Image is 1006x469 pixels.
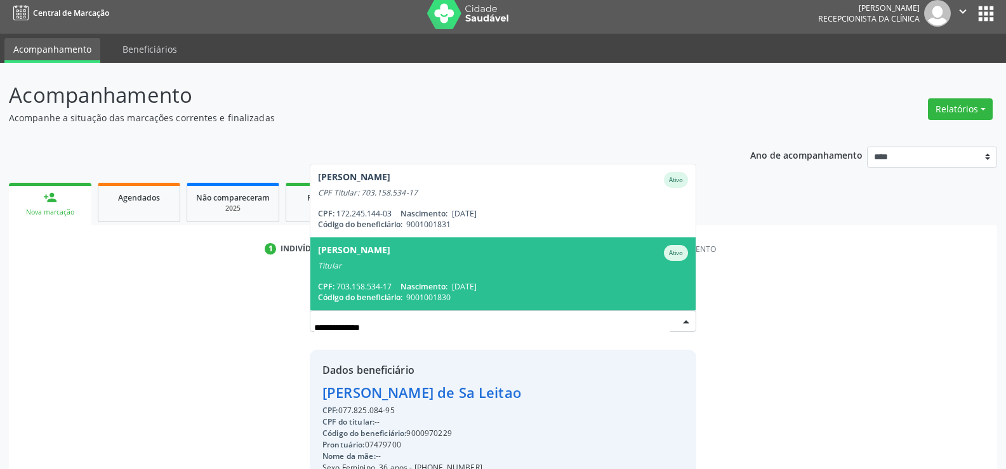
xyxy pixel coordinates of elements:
[406,219,451,230] span: 9001001831
[318,245,390,261] div: [PERSON_NAME]
[118,192,160,203] span: Agendados
[318,292,402,303] span: Código do beneficiário:
[669,249,683,257] small: Ativo
[295,204,359,213] div: 2025
[196,192,270,203] span: Não compareceram
[281,243,323,254] div: Indivíduo
[318,188,688,198] div: CPF Titular: 703.158.534-17
[669,176,683,184] small: Ativo
[4,38,100,63] a: Acompanhamento
[307,192,347,203] span: Resolvidos
[265,243,276,254] div: 1
[400,208,447,219] span: Nascimento:
[322,382,521,403] div: [PERSON_NAME] de Sa Leitao
[322,439,521,451] div: 07479700
[318,281,334,292] span: CPF:
[322,428,521,439] div: 9000970229
[322,416,521,428] div: --
[196,204,270,213] div: 2025
[818,13,920,24] span: Recepcionista da clínica
[322,405,338,416] span: CPF:
[9,3,109,23] a: Central de Marcação
[318,208,688,219] div: 172.245.144-03
[114,38,186,60] a: Beneficiários
[9,79,701,111] p: Acompanhamento
[322,416,374,427] span: CPF do titular:
[318,281,688,292] div: 703.158.534-17
[975,3,997,25] button: apps
[322,451,376,461] span: Nome da mãe:
[956,4,970,18] i: 
[452,281,477,292] span: [DATE]
[33,8,109,18] span: Central de Marcação
[818,3,920,13] div: [PERSON_NAME]
[750,147,863,162] p: Ano de acompanhamento
[322,405,521,416] div: 077.825.084-95
[318,219,402,230] span: Código do beneficiário:
[322,451,521,462] div: --
[400,281,447,292] span: Nascimento:
[928,98,993,120] button: Relatórios
[322,439,365,450] span: Prontuário:
[18,208,83,217] div: Nova marcação
[43,190,57,204] div: person_add
[406,292,451,303] span: 9001001830
[318,261,688,271] div: Titular
[322,362,521,378] div: Dados beneficiário
[452,208,477,219] span: [DATE]
[322,428,406,439] span: Código do beneficiário:
[9,111,701,124] p: Acompanhe a situação das marcações correntes e finalizadas
[318,208,334,219] span: CPF:
[318,172,390,188] div: [PERSON_NAME]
